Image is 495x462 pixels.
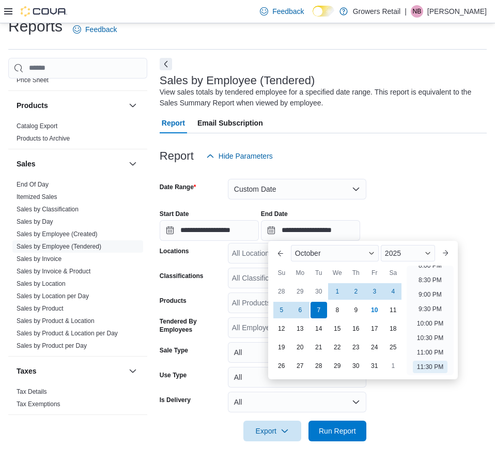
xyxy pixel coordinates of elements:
li: 11:30 PM [413,361,447,373]
div: day-30 [348,358,364,374]
h3: Taxes [17,366,37,376]
label: Products [160,297,187,305]
span: NB [413,5,422,18]
span: October [295,249,321,257]
span: Sales by Location per Day [17,292,89,300]
a: Price Sheet [17,76,49,84]
span: Itemized Sales [17,193,57,201]
a: Sales by Invoice [17,255,61,263]
div: day-31 [366,358,383,374]
img: Cova [21,6,67,17]
span: Sales by Classification [17,205,79,213]
h3: Products [17,100,48,111]
span: Sales by Employee (Created) [17,230,98,238]
li: 10:30 PM [413,332,447,344]
a: Sales by Product & Location per Day [17,330,118,337]
p: | [405,5,407,18]
div: day-10 [366,302,383,318]
div: Su [273,265,290,281]
span: Tax Exemptions [17,400,60,408]
div: day-25 [385,339,401,356]
ul: Time [407,266,454,375]
span: Sales by Invoice & Product [17,267,90,275]
button: All [228,392,366,412]
label: Date Range [160,183,196,191]
div: day-3 [366,283,383,300]
span: Sales by Day [17,218,53,226]
span: Export [250,421,295,441]
p: [PERSON_NAME] [427,5,487,18]
div: day-7 [311,302,327,318]
div: Noelle Bernabe [411,5,423,18]
span: Sales by Product & Location per Day [17,329,118,337]
button: Sales [17,159,125,169]
a: Sales by Product [17,305,64,312]
button: Products [17,100,125,111]
input: Press the down key to enter a popover containing a calendar. Press the escape key to close the po... [261,220,360,241]
button: All [228,367,366,388]
span: Products to Archive [17,134,70,143]
a: Tax Details [17,388,47,395]
label: Start Date [160,210,189,218]
span: Run Report [319,426,356,436]
div: Mo [292,265,308,281]
div: day-22 [329,339,346,356]
div: day-17 [366,320,383,337]
span: End Of Day [17,180,49,189]
div: day-9 [348,302,364,318]
p: Growers Retail [353,5,401,18]
div: Tu [311,265,327,281]
label: Use Type [160,371,187,379]
li: 9:00 PM [414,288,446,301]
a: Sales by Product per Day [17,342,87,349]
span: Sales by Product [17,304,64,313]
div: day-6 [292,302,308,318]
div: day-5 [273,302,290,318]
div: day-29 [292,283,308,300]
div: day-28 [311,358,327,374]
div: day-24 [366,339,383,356]
div: Sales [8,178,147,356]
div: day-8 [329,302,346,318]
label: Is Delivery [160,396,191,404]
button: Sales [127,158,139,170]
div: Button. Open the month selector. October is currently selected. [291,245,379,261]
h3: Sales by Employee (Tendered) [160,74,315,87]
button: Next month [437,245,454,261]
div: day-2 [348,283,364,300]
a: Products to Archive [17,135,70,142]
span: Sales by Employee (Tendered) [17,242,101,251]
input: Dark Mode [313,6,334,17]
li: 11:00 PM [413,346,447,359]
span: Feedback [85,24,117,35]
h1: Reports [8,16,63,37]
h3: Report [160,150,194,162]
span: Sales by Location [17,280,66,288]
div: Fr [366,265,383,281]
div: day-12 [273,320,290,337]
label: End Date [261,210,288,218]
span: 2025 [385,249,401,257]
div: day-13 [292,320,308,337]
span: Tax Details [17,388,47,396]
div: day-27 [292,358,308,374]
div: Pricing [8,74,147,90]
div: We [329,265,346,281]
a: Sales by Employee (Tendered) [17,243,101,250]
a: Sales by Product & Location [17,317,95,325]
label: Locations [160,247,189,255]
button: Custom Date [228,179,366,199]
h3: Sales [17,159,36,169]
div: day-1 [329,283,346,300]
div: day-23 [348,339,364,356]
div: View sales totals by tendered employee for a specified date range. This report is equivalent to t... [160,87,482,109]
span: Sales by Product & Location [17,317,95,325]
label: Tendered By Employees [160,317,224,334]
button: Taxes [17,366,125,376]
label: Classifications [160,272,204,280]
button: Previous Month [272,245,289,261]
div: day-18 [385,320,401,337]
div: day-16 [348,320,364,337]
div: day-15 [329,320,346,337]
div: Th [348,265,364,281]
